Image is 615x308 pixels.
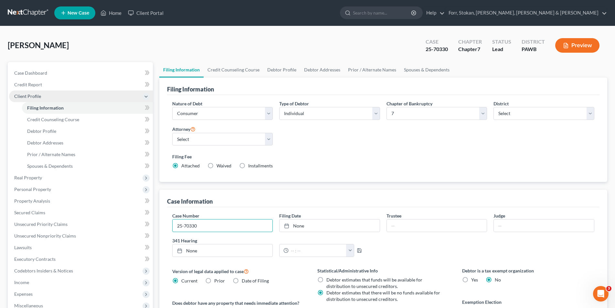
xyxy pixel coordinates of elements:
div: District [522,38,545,46]
span: Real Property [14,175,42,180]
span: 3 [606,286,611,291]
a: Home [97,7,125,19]
span: Unsecured Priority Claims [14,221,68,227]
span: Filing Information [27,105,64,111]
a: None [280,219,380,232]
span: Yes [471,277,478,282]
div: PAWB [522,46,545,53]
span: Spouses & Dependents [27,163,73,169]
span: 7 [477,46,480,52]
div: Status [492,38,511,46]
a: Prior / Alternate Names [344,62,400,78]
span: Debtor estimates that there will be no funds available for distribution to unsecured creditors. [326,290,440,302]
a: Unsecured Nonpriority Claims [9,230,153,242]
span: Unsecured Nonpriority Claims [14,233,76,239]
a: Lawsuits [9,242,153,253]
div: Lead [492,46,511,53]
input: Enter case number... [173,219,273,232]
span: Current [181,278,197,283]
span: Personal Property [14,186,51,192]
span: Case Dashboard [14,70,47,76]
a: Credit Report [9,79,153,90]
div: Chapter [458,46,482,53]
span: Prior / Alternate Names [27,152,75,157]
button: Preview [555,38,599,53]
a: Debtor Addresses [300,62,344,78]
span: Secured Claims [14,210,45,215]
a: Filing Information [159,62,204,78]
span: Credit Counseling Course [27,117,79,122]
label: Chapter of Bankruptcy [387,100,432,107]
span: Expenses [14,291,33,297]
a: Debtor Addresses [22,137,153,149]
input: -- [387,219,487,232]
a: Property Analysis [9,195,153,207]
a: Client Portal [125,7,167,19]
label: Debtor is a tax exempt organization [462,267,594,274]
div: Filing Information [167,85,214,93]
input: Search by name... [353,7,412,19]
label: District [493,100,509,107]
span: Credit Report [14,82,42,87]
label: Version of legal data applied to case [172,267,304,275]
span: No [495,277,501,282]
div: Chapter [458,38,482,46]
span: Codebtors Insiders & Notices [14,268,73,273]
a: None [173,244,273,257]
a: Help [423,7,445,19]
a: Debtor Profile [263,62,300,78]
span: Date of Filing [242,278,269,283]
div: Case Information [167,197,213,205]
iframe: Intercom live chat [593,286,609,302]
a: Spouses & Dependents [400,62,453,78]
span: New Case [68,11,89,16]
a: Spouses & Dependents [22,160,153,172]
label: Does debtor have any property that needs immediate attention? [172,300,304,306]
a: Debtor Profile [22,125,153,137]
label: Attorney [172,125,196,133]
label: Nature of Debt [172,100,202,107]
label: Filing Date [279,212,301,219]
span: Waived [217,163,231,168]
label: Judge [493,212,505,219]
span: [PERSON_NAME] [8,40,69,50]
label: Trustee [387,212,401,219]
div: 25-70330 [426,46,448,53]
span: Debtor Profile [27,128,56,134]
a: Filing Information [22,102,153,114]
a: Unsecured Priority Claims [9,218,153,230]
span: Property Analysis [14,198,50,204]
span: Prior [214,278,225,283]
span: Income [14,280,29,285]
a: Executory Contracts [9,253,153,265]
span: Executory Contracts [14,256,56,262]
a: Secured Claims [9,207,153,218]
label: 341 Hearing [169,237,383,244]
label: Case Number [172,212,199,219]
label: Filing Fee [172,153,594,160]
span: Lawsuits [14,245,32,250]
a: Credit Counseling Course [22,114,153,125]
label: Statistical/Administrative Info [317,267,450,274]
a: Case Dashboard [9,67,153,79]
input: -- [494,219,594,232]
a: Credit Counseling Course [204,62,263,78]
input: -- : -- [289,244,346,257]
span: Attached [181,163,200,168]
span: Debtor Addresses [27,140,63,145]
span: Installments [248,163,273,168]
span: Client Profile [14,93,41,99]
a: Prior / Alternate Names [22,149,153,160]
label: Type of Debtor [279,100,309,107]
span: Debtor estimates that funds will be available for distribution to unsecured creditors. [326,277,422,289]
label: Exemption Election [462,299,594,305]
a: Forr, Stokan, [PERSON_NAME], [PERSON_NAME] & [PERSON_NAME] [445,7,607,19]
div: Case [426,38,448,46]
